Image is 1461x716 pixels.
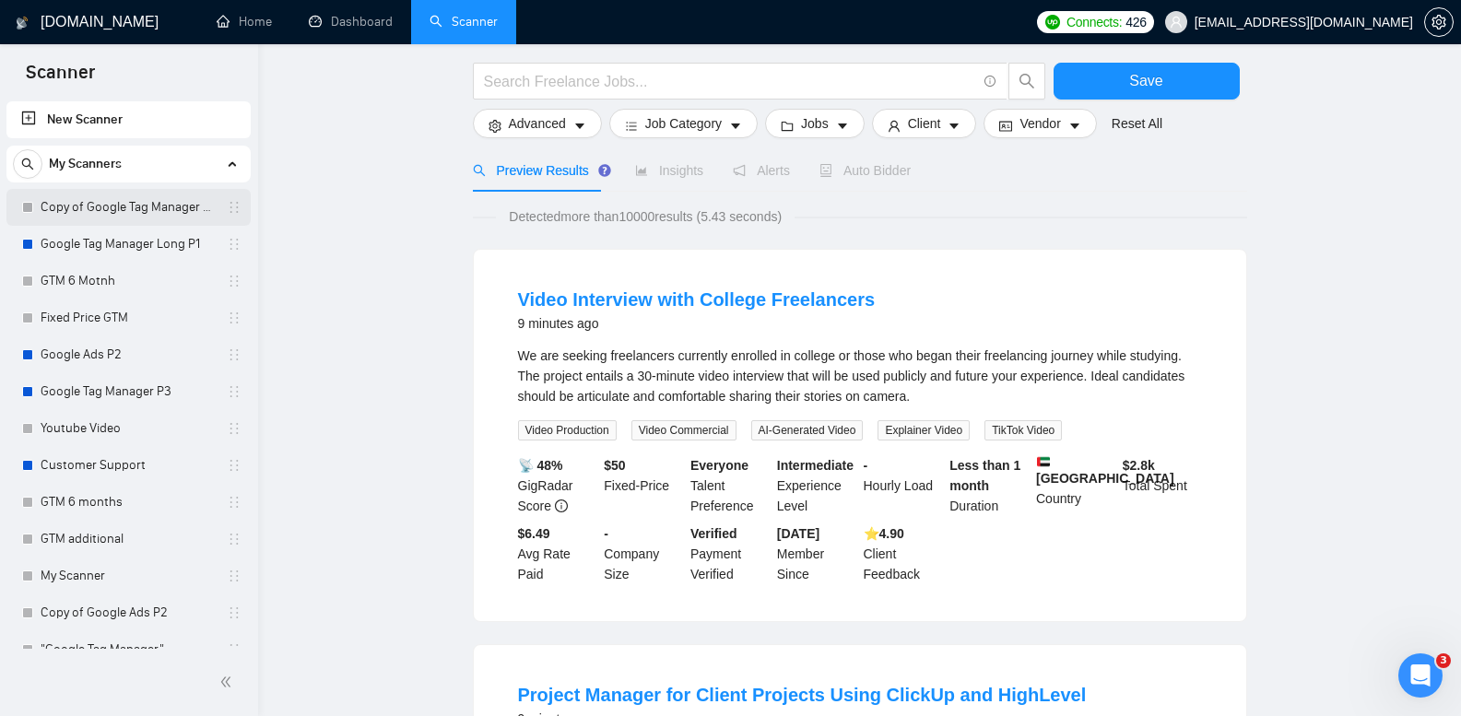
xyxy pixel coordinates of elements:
[777,526,819,541] b: [DATE]
[227,642,242,657] span: holder
[625,119,638,133] span: bars
[1425,15,1453,29] span: setting
[41,373,216,410] a: Google Tag Manager P3
[1066,12,1122,32] span: Connects:
[41,263,216,299] a: GTM 6 Motnh
[631,420,736,440] span: Video Commercial
[49,146,122,182] span: My Scanners
[227,200,242,215] span: holder
[1398,653,1443,698] iframe: Intercom live chat
[1123,458,1155,473] b: $ 2.8k
[984,76,996,88] span: info-circle
[1170,16,1183,29] span: user
[41,226,216,263] a: Google Tag Manager Long P1
[1054,63,1240,100] button: Save
[690,526,737,541] b: Verified
[984,420,1062,440] span: TikTok Video
[41,189,216,226] a: Copy of Google Tag Manager Long P1
[518,346,1202,406] div: We are seeking freelancers currently enrolled in college or those who began their freelancing jou...
[773,455,860,516] div: Experience Level
[984,109,1096,138] button: idcardVendorcaret-down
[227,274,242,288] span: holder
[555,499,568,512] span: info-circle
[489,119,501,133] span: setting
[573,119,586,133] span: caret-down
[6,101,251,138] li: New Scanner
[1424,7,1454,37] button: setting
[514,523,601,584] div: Avg Rate Paid
[888,119,901,133] span: user
[604,526,608,541] b: -
[484,70,976,93] input: Search Freelance Jobs...
[1424,15,1454,29] a: setting
[733,163,790,178] span: Alerts
[227,495,242,510] span: holder
[41,594,216,631] a: Copy of Google Ads P2
[801,113,829,134] span: Jobs
[604,458,625,473] b: $ 50
[227,237,242,252] span: holder
[1129,69,1162,92] span: Save
[864,458,868,473] b: -
[518,312,876,335] div: 9 minutes ago
[1009,73,1044,89] span: search
[11,59,110,98] span: Scanner
[687,523,773,584] div: Payment Verified
[999,119,1012,133] span: idcard
[509,113,566,134] span: Advanced
[1045,15,1060,29] img: upwork-logo.png
[596,162,613,179] div: Tooltip anchor
[860,523,947,584] div: Client Feedback
[949,458,1020,493] b: Less than 1 month
[948,119,960,133] span: caret-down
[860,455,947,516] div: Hourly Load
[13,149,42,179] button: search
[645,113,722,134] span: Job Category
[878,420,970,440] span: Explainer Video
[16,8,29,38] img: logo
[908,113,941,134] span: Client
[430,14,498,29] a: searchScanner
[217,14,272,29] a: homeHome
[690,458,748,473] b: Everyone
[21,101,236,138] a: New Scanner
[864,526,904,541] b: ⭐️ 4.90
[309,14,393,29] a: dashboardDashboard
[518,289,876,310] a: Video Interview with College Freelancers
[41,410,216,447] a: Youtube Video
[819,163,911,178] span: Auto Bidder
[41,631,216,668] a: "Google Tag Manager"
[1019,113,1060,134] span: Vendor
[518,685,1087,705] a: Project Manager for Client Projects Using ClickUp and HighLevel
[1032,455,1119,516] div: Country
[1068,119,1081,133] span: caret-down
[496,206,795,227] span: Detected more than 10000 results (5.43 seconds)
[227,347,242,362] span: holder
[227,384,242,399] span: holder
[1119,455,1206,516] div: Total Spent
[518,458,563,473] b: 📡 48%
[600,523,687,584] div: Company Size
[765,109,865,138] button: folderJobscaret-down
[1037,455,1050,468] img: 🇦🇪
[219,673,238,691] span: double-left
[733,164,746,177] span: notification
[518,420,617,440] span: Video Production
[227,532,242,546] span: holder
[227,569,242,583] span: holder
[227,458,242,473] span: holder
[751,420,864,440] span: AI-Generated Video
[1112,113,1162,134] a: Reset All
[819,164,832,177] span: robot
[836,119,849,133] span: caret-down
[1125,12,1146,32] span: 426
[1008,63,1045,100] button: search
[41,299,216,336] a: Fixed Price GTM
[635,164,648,177] span: area-chart
[41,447,216,484] a: Customer Support
[1436,653,1451,668] span: 3
[227,311,242,325] span: holder
[1036,455,1174,486] b: [GEOGRAPHIC_DATA]
[600,455,687,516] div: Fixed-Price
[473,164,486,177] span: search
